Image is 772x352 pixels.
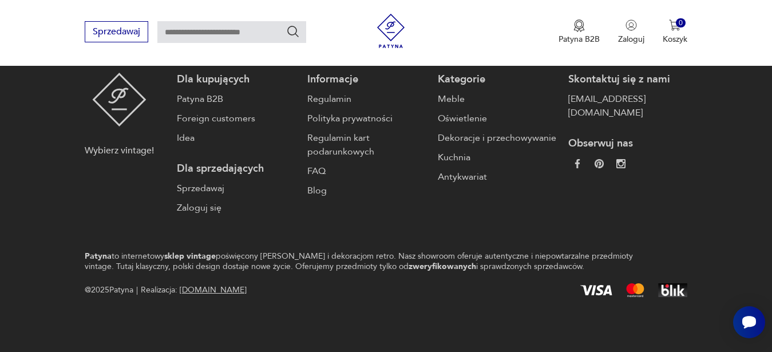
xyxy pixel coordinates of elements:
button: Patyna B2B [559,19,600,45]
a: Antykwariat [438,170,557,184]
button: Sprzedawaj [85,21,148,42]
p: Patyna B2B [559,34,600,45]
div: | [136,283,138,297]
p: Obserwuj nas [568,137,687,151]
p: Kategorie [438,73,557,86]
img: Ikona medalu [573,19,585,32]
p: Wybierz vintage! [85,144,154,157]
iframe: Smartsupp widget button [733,306,765,338]
p: Informacje [307,73,426,86]
a: Sprzedawaj [177,181,296,195]
span: Realizacja: [141,283,247,297]
div: 0 [676,18,686,28]
button: 0Koszyk [663,19,687,45]
strong: Patyna [85,251,112,262]
button: Zaloguj [618,19,644,45]
a: Kuchnia [438,151,557,164]
a: Ikona medaluPatyna B2B [559,19,600,45]
img: Patyna - sklep z meblami i dekoracjami vintage [374,14,408,48]
a: Meble [438,92,557,106]
button: Szukaj [286,25,300,38]
p: Dla sprzedających [177,162,296,176]
a: [EMAIL_ADDRESS][DOMAIN_NAME] [568,92,687,120]
strong: sklep vintage [164,251,216,262]
a: Regulamin [307,92,426,106]
img: Visa [580,285,612,295]
a: Sprzedawaj [85,29,148,37]
img: Ikona koszyka [669,19,680,31]
p: Koszyk [663,34,687,45]
a: Foreign customers [177,112,296,125]
span: @ 2025 Patyna [85,283,133,297]
p: Zaloguj [618,34,644,45]
strong: zweryfikowanych [409,261,476,272]
a: Patyna B2B [177,92,296,106]
a: Blog [307,184,426,197]
a: [DOMAIN_NAME] [180,284,247,295]
img: Ikonka użytkownika [625,19,637,31]
img: BLIK [658,283,687,297]
a: Regulamin kart podarunkowych [307,131,426,159]
a: Oświetlenie [438,112,557,125]
img: da9060093f698e4c3cedc1453eec5031.webp [573,159,582,168]
img: 37d27d81a828e637adc9f9cb2e3d3a8a.webp [595,159,604,168]
p: Dla kupujących [177,73,296,86]
a: Zaloguj się [177,201,296,215]
img: Mastercard [626,283,644,297]
a: Idea [177,131,296,145]
p: to internetowy poświęcony [PERSON_NAME] i dekoracjom retro. Nasz showroom oferuje autentyczne i n... [85,251,647,272]
img: Patyna - sklep z meblami i dekoracjami vintage [92,73,147,126]
a: FAQ [307,164,426,178]
img: c2fd9cf7f39615d9d6839a72ae8e59e5.webp [616,159,625,168]
p: Skontaktuj się z nami [568,73,687,86]
a: Polityka prywatności [307,112,426,125]
a: Dekoracje i przechowywanie [438,131,557,145]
